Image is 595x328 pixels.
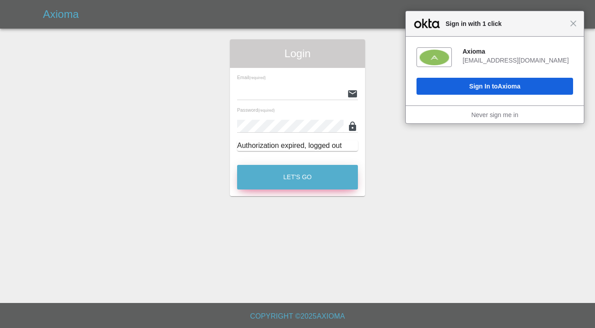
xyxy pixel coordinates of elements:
a: Login [556,7,584,21]
img: fs0b0w6k0vZhXWMPP357 [420,50,449,65]
small: (required) [249,76,266,80]
span: Email [237,75,266,80]
div: Authorization expired, logged out [237,140,358,151]
button: Let's Go [237,165,358,189]
span: Password [237,107,275,113]
div: Axioma [463,47,573,55]
span: Close [570,20,577,27]
a: Never sign me in [471,111,518,118]
button: Sign In toAxioma [416,78,573,95]
div: [EMAIL_ADDRESS][DOMAIN_NAME] [463,56,573,64]
span: Login [237,46,358,61]
small: (required) [258,109,275,113]
h6: Copyright © 2025 Axioma [7,310,588,323]
span: Axioma [498,83,521,90]
h5: Axioma [43,7,79,21]
span: Sign in with 1 click [441,18,570,29]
